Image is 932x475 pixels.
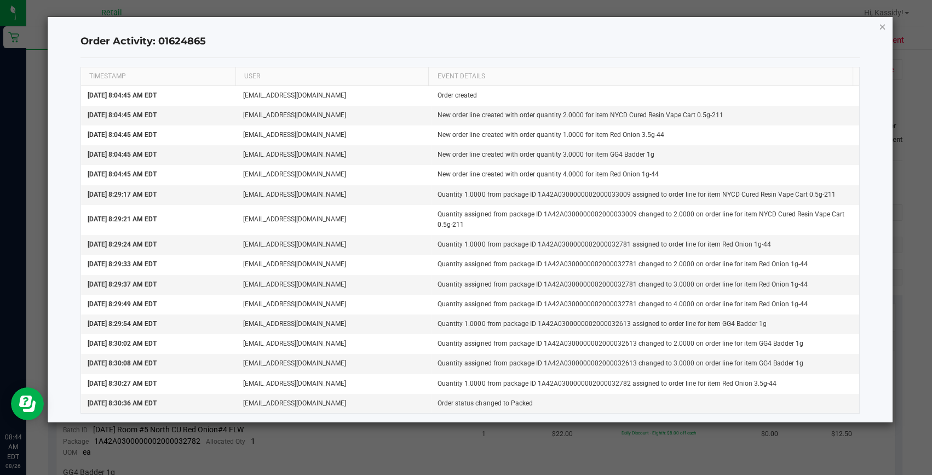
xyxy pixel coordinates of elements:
[88,380,157,387] span: [DATE] 8:30:27 AM EDT
[88,170,157,178] span: [DATE] 8:04:45 AM EDT
[431,106,859,125] td: New order line created with order quantity 2.0000 for item NYCD Cured Resin Vape Cart 0.5g-211
[237,255,431,274] td: [EMAIL_ADDRESS][DOMAIN_NAME]
[88,359,157,367] span: [DATE] 8:30:08 AM EDT
[431,185,859,205] td: Quantity 1.0000 from package ID 1A42A0300000002000033009 assigned to order line for item NYCD Cur...
[11,387,44,420] iframe: Resource center
[81,67,235,86] th: TIMESTAMP
[431,165,859,185] td: New order line created with order quantity 4.0000 for item Red Onion 1g-44
[431,235,859,255] td: Quantity 1.0000 from package ID 1A42A0300000002000032781 assigned to order line for item Red Onio...
[431,86,859,106] td: Order created
[88,191,157,198] span: [DATE] 8:29:17 AM EDT
[88,320,157,328] span: [DATE] 8:29:54 AM EDT
[431,205,859,235] td: Quantity assigned from package ID 1A42A0300000002000033009 changed to 2.0000 on order line for it...
[88,91,157,99] span: [DATE] 8:04:45 AM EDT
[431,374,859,394] td: Quantity 1.0000 from package ID 1A42A0300000002000032782 assigned to order line for item Red Onio...
[237,86,431,106] td: [EMAIL_ADDRESS][DOMAIN_NAME]
[237,185,431,205] td: [EMAIL_ADDRESS][DOMAIN_NAME]
[237,125,431,145] td: [EMAIL_ADDRESS][DOMAIN_NAME]
[237,145,431,165] td: [EMAIL_ADDRESS][DOMAIN_NAME]
[431,334,859,354] td: Quantity assigned from package ID 1A42A0300000002000032613 changed to 2.0000 on order line for it...
[237,295,431,314] td: [EMAIL_ADDRESS][DOMAIN_NAME]
[428,67,853,86] th: EVENT DETAILS
[431,125,859,145] td: New order line created with order quantity 1.0000 for item Red Onion 3.5g-44
[235,67,428,86] th: USER
[237,354,431,374] td: [EMAIL_ADDRESS][DOMAIN_NAME]
[88,260,157,268] span: [DATE] 8:29:33 AM EDT
[431,255,859,274] td: Quantity assigned from package ID 1A42A0300000002000032781 changed to 2.0000 on order line for it...
[237,394,431,413] td: [EMAIL_ADDRESS][DOMAIN_NAME]
[431,295,859,314] td: Quantity assigned from package ID 1A42A0300000002000032781 changed to 4.0000 on order line for it...
[431,394,859,413] td: Order status changed to Packed
[88,241,157,248] span: [DATE] 8:29:24 AM EDT
[237,165,431,185] td: [EMAIL_ADDRESS][DOMAIN_NAME]
[88,281,157,288] span: [DATE] 8:29:37 AM EDT
[80,35,860,49] h4: Order Activity: 01624865
[88,151,157,158] span: [DATE] 8:04:45 AM EDT
[431,314,859,334] td: Quantity 1.0000 from package ID 1A42A0300000002000032613 assigned to order line for item GG4 Badd...
[237,314,431,334] td: [EMAIL_ADDRESS][DOMAIN_NAME]
[88,215,157,223] span: [DATE] 8:29:21 AM EDT
[88,111,157,119] span: [DATE] 8:04:45 AM EDT
[88,399,157,407] span: [DATE] 8:30:36 AM EDT
[88,340,157,347] span: [DATE] 8:30:02 AM EDT
[237,334,431,354] td: [EMAIL_ADDRESS][DOMAIN_NAME]
[237,106,431,125] td: [EMAIL_ADDRESS][DOMAIN_NAME]
[431,275,859,295] td: Quantity assigned from package ID 1A42A0300000002000032781 changed to 3.0000 on order line for it...
[88,131,157,139] span: [DATE] 8:04:45 AM EDT
[237,275,431,295] td: [EMAIL_ADDRESS][DOMAIN_NAME]
[237,235,431,255] td: [EMAIL_ADDRESS][DOMAIN_NAME]
[237,374,431,394] td: [EMAIL_ADDRESS][DOMAIN_NAME]
[237,205,431,235] td: [EMAIL_ADDRESS][DOMAIN_NAME]
[431,145,859,165] td: New order line created with order quantity 3.0000 for item GG4 Badder 1g
[431,354,859,374] td: Quantity assigned from package ID 1A42A0300000002000032613 changed to 3.0000 on order line for it...
[88,300,157,308] span: [DATE] 8:29:49 AM EDT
